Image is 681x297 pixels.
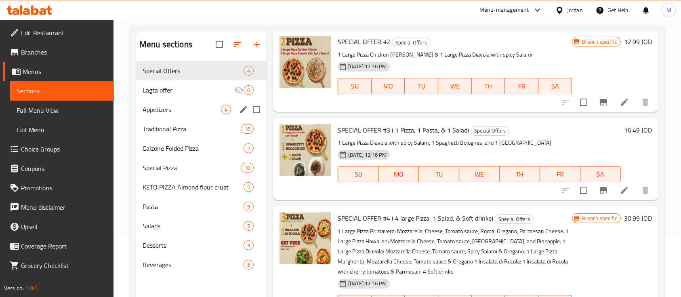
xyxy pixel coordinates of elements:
a: Grocery Checklist [3,256,114,275]
span: SA [584,169,618,180]
span: Select all sections [211,36,228,53]
button: MO [378,166,419,182]
button: edit [238,103,250,116]
div: KETO PIZZA Almond flour crust5 [136,177,267,197]
span: Edit Menu [17,125,107,135]
a: Coupons [3,159,114,178]
span: 4 [221,106,231,114]
div: Pasta9 [136,197,267,216]
span: Upsell [21,222,107,232]
span: MO [382,169,416,180]
div: Lagta offer0 [136,80,267,100]
button: TH [500,166,540,182]
a: Sections [10,81,114,101]
p: 1 Large Pizza Primavera: Mozzarella, Cheese, Tomato sauce, Rocca, Oregano, Parmesan Cheese. 1 Lar... [338,226,572,277]
span: Promotions [21,183,107,193]
span: WE [462,169,496,180]
span: [DATE] 12:16 PM [345,280,390,287]
span: Sections [17,86,107,96]
span: TH [503,169,537,180]
span: 5 [244,222,253,230]
span: Select to update [575,94,592,111]
span: 2 [244,145,253,152]
span: Salads [143,221,244,231]
img: SPECIAL OFFER #3 ( 1 Pizza, 1 Pasta, & 1 Salad) [280,124,331,176]
span: Calzone Folded Pizza [143,143,244,153]
span: Coverage Report [21,241,107,251]
a: Edit Restaurant [3,23,114,42]
a: Promotions [3,178,114,198]
div: Special Offers4 [136,61,267,80]
p: 1 Large Pizza Diavola with spicy Salam, 1 Spaghetti Bolognes, and 1 [GEOGRAPHIC_DATA] [338,138,621,148]
span: SPECIAL OFFER #2 [338,36,390,48]
div: Beverages5 [136,255,267,274]
button: SA [538,78,572,94]
div: Special Offers [392,38,431,47]
img: SPECIAL OFFER #4 ( 4 large Pizza, 1 Salad, & Soft drinks) [280,213,331,264]
span: TU [422,169,456,180]
h2: Menu sections [139,38,193,51]
span: 1.0.0 [25,283,38,293]
span: Special Offers [392,38,430,47]
span: Coupons [21,164,107,173]
a: Edit menu item [620,97,629,107]
span: 5 [244,261,253,269]
div: items [244,221,254,231]
span: Pasta [143,202,244,211]
span: Beverages [143,260,244,270]
span: FR [543,169,577,180]
a: Menus [3,62,114,81]
span: SPECIAL OFFER #3 ( 1 Pizza, 1 Pasta, & 1 Salad) [338,124,469,136]
span: WE [441,80,469,92]
span: 10 [241,164,253,172]
span: Lagta offer [143,85,234,95]
a: Upsell [3,217,114,236]
div: Menu-management [479,5,529,15]
span: Branches [21,47,107,57]
h6: 16.49 JOD [624,124,652,136]
a: Coverage Report [3,236,114,256]
span: Grocery Checklist [21,261,107,270]
span: Choice Groups [21,144,107,154]
img: SPECIAL OFFER #2 [280,36,331,88]
span: [DATE] 12:16 PM [345,63,390,70]
span: TH [475,80,502,92]
span: TU [408,80,435,92]
nav: Menu sections [136,58,267,278]
button: FR [540,166,580,182]
span: Special Offers [471,126,509,135]
span: Select to update [575,182,592,199]
p: 1 Large Pizza Chicken [PERSON_NAME] & 1 Large Pizza Diavola with spicy Salami [338,50,572,60]
button: TU [419,166,459,182]
button: delete [636,93,655,112]
span: Menus [23,67,107,76]
div: items [244,240,254,250]
a: Choice Groups [3,139,114,159]
div: items [244,143,254,153]
span: SA [542,80,569,92]
span: KETO PIZZA Almond flour crust [143,182,244,192]
span: Special Offers [143,66,244,76]
span: 4 [244,67,253,75]
svg: Inactive section [234,85,244,95]
span: Sort sections [228,35,247,54]
div: Special Offers [471,126,509,136]
button: TH [472,78,505,94]
div: items [221,105,231,114]
div: Desserts [143,240,244,250]
button: SU [338,166,378,182]
span: 3 [244,242,253,249]
div: items [244,66,254,76]
a: Branches [3,42,114,62]
div: Jordan [567,6,583,15]
span: SU [341,169,375,180]
span: Branch specific [579,38,620,46]
span: FR [508,80,535,92]
button: WE [459,166,500,182]
div: Special Offers [495,214,534,224]
span: Version: [4,283,24,293]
